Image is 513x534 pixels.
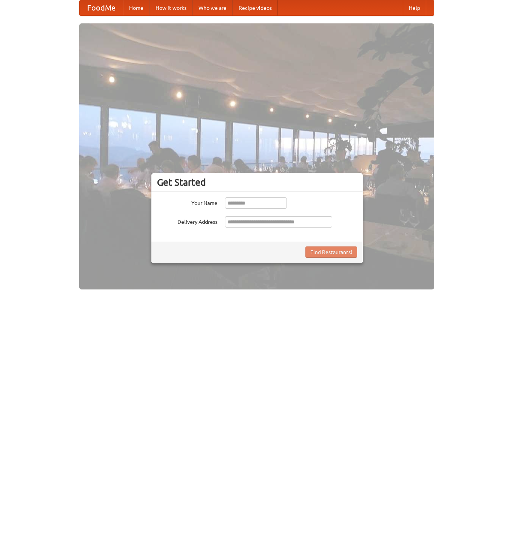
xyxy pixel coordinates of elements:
[157,197,217,207] label: Your Name
[149,0,193,15] a: How it works
[157,216,217,226] label: Delivery Address
[193,0,233,15] a: Who we are
[157,177,357,188] h3: Get Started
[403,0,426,15] a: Help
[305,246,357,258] button: Find Restaurants!
[123,0,149,15] a: Home
[233,0,278,15] a: Recipe videos
[80,0,123,15] a: FoodMe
